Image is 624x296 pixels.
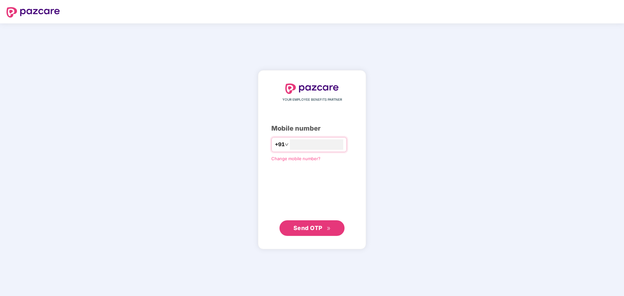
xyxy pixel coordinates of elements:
[293,225,322,231] span: Send OTP
[271,123,353,134] div: Mobile number
[282,97,342,102] span: YOUR EMPLOYEE BENEFITS PARTNER
[285,84,339,94] img: logo
[327,226,331,231] span: double-right
[275,140,285,148] span: +91
[7,7,60,18] img: logo
[271,156,320,161] a: Change mobile number?
[285,143,289,147] span: down
[279,220,345,236] button: Send OTPdouble-right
